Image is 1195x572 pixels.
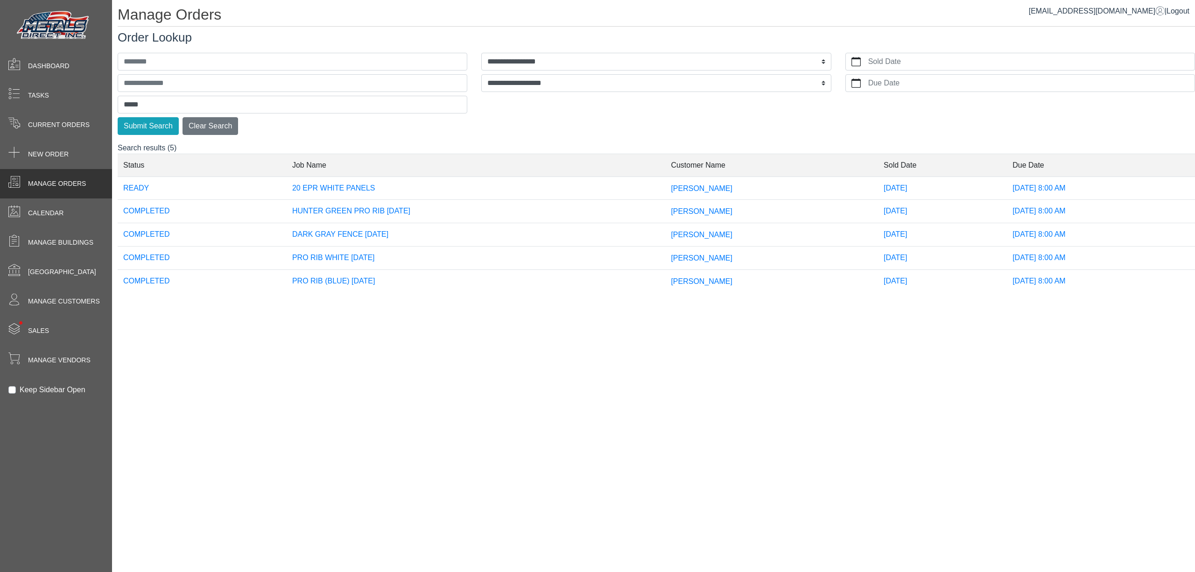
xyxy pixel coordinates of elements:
[28,208,63,218] span: Calendar
[28,297,100,306] span: Manage Customers
[118,246,287,269] td: COMPLETED
[118,223,287,247] td: COMPLETED
[878,246,1007,269] td: [DATE]
[287,223,665,247] td: DARK GRAY FENCE [DATE]
[1167,7,1189,15] span: Logout
[671,184,732,192] span: [PERSON_NAME]
[118,30,1195,45] h3: Order Lookup
[28,61,70,71] span: Dashboard
[287,269,665,292] td: PRO RIB (BLUE) [DATE]
[1007,200,1195,223] td: [DATE] 8:00 AM
[665,154,878,177] td: Customer Name
[846,75,866,92] button: calendar
[846,53,866,70] button: calendar
[1007,246,1195,269] td: [DATE] 8:00 AM
[671,207,732,215] span: [PERSON_NAME]
[118,6,1195,27] h1: Manage Orders
[118,177,287,200] td: READY
[671,277,732,285] span: [PERSON_NAME]
[14,8,93,43] img: Metals Direct Inc Logo
[1007,154,1195,177] td: Due Date
[1007,223,1195,247] td: [DATE] 8:00 AM
[9,308,33,338] span: •
[28,91,49,100] span: Tasks
[671,254,732,262] span: [PERSON_NAME]
[878,177,1007,200] td: [DATE]
[118,269,287,292] td: COMPLETED
[287,154,665,177] td: Job Name
[878,269,1007,292] td: [DATE]
[851,57,861,66] svg: calendar
[866,53,1195,70] label: Sold Date
[28,120,90,130] span: Current Orders
[866,75,1195,92] label: Due Date
[287,200,665,223] td: HUNTER GREEN PRO RIB [DATE]
[1029,6,1189,17] div: |
[28,326,49,336] span: Sales
[287,177,665,200] td: 20 EPR WHITE PANELS
[28,355,91,365] span: Manage Vendors
[878,200,1007,223] td: [DATE]
[671,231,732,239] span: [PERSON_NAME]
[118,154,287,177] td: Status
[1029,7,1165,15] a: [EMAIL_ADDRESS][DOMAIN_NAME]
[28,149,69,159] span: New Order
[28,238,93,247] span: Manage Buildings
[183,117,238,135] button: Clear Search
[28,179,86,189] span: Manage Orders
[118,142,1195,300] div: Search results (5)
[118,200,287,223] td: COMPLETED
[878,154,1007,177] td: Sold Date
[1007,269,1195,292] td: [DATE] 8:00 AM
[878,223,1007,247] td: [DATE]
[287,246,665,269] td: PRO RIB WHITE [DATE]
[28,267,96,277] span: [GEOGRAPHIC_DATA]
[118,117,179,135] button: Submit Search
[851,78,861,88] svg: calendar
[1007,177,1195,200] td: [DATE] 8:00 AM
[20,384,85,395] label: Keep Sidebar Open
